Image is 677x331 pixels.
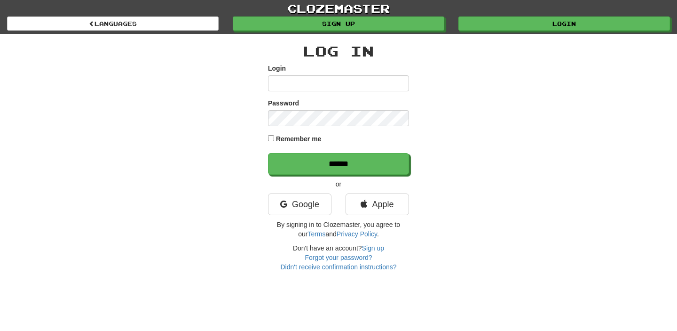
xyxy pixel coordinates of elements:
[268,43,409,59] h2: Log In
[268,220,409,239] p: By signing in to Clozemaster, you agree to our and .
[305,254,372,261] a: Forgot your password?
[268,64,286,73] label: Login
[362,244,384,252] a: Sign up
[268,98,299,108] label: Password
[276,134,322,144] label: Remember me
[346,194,409,215] a: Apple
[280,263,396,271] a: Didn't receive confirmation instructions?
[7,16,219,31] a: Languages
[307,230,325,238] a: Terms
[268,194,331,215] a: Google
[268,179,409,189] p: or
[233,16,444,31] a: Sign up
[337,230,377,238] a: Privacy Policy
[458,16,670,31] a: Login
[268,243,409,272] div: Don't have an account?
